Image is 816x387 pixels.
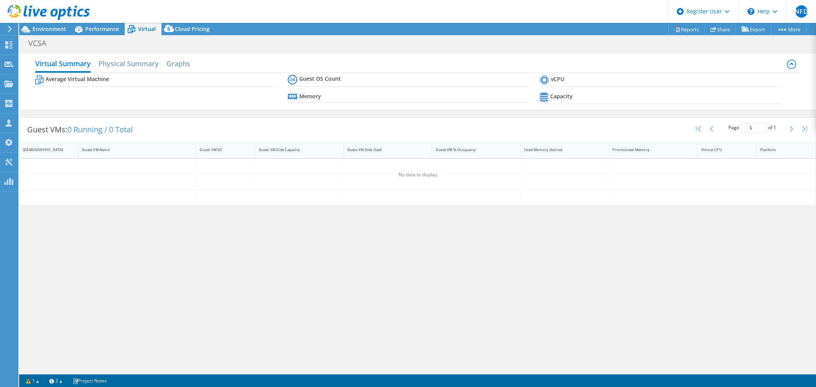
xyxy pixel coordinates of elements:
[20,118,140,141] div: Guest VMs:
[33,25,66,33] span: Environment
[705,23,736,35] a: Share
[760,147,803,152] div: Platform
[612,147,684,152] div: Provisioned Memory
[728,123,776,133] span: Page of
[67,124,133,135] span: 0 Running / 0 Total
[259,147,331,152] div: Guest VM Disk Capacity
[740,123,767,133] input: jump to page
[524,147,596,152] div: Used Memory (Active)
[551,75,564,83] b: vCPU
[550,93,573,100] b: Capacity
[85,25,119,33] span: Performance
[46,75,109,83] b: Average Virtual Machine
[795,5,808,18] span: NFD
[67,376,112,385] a: Project Notes
[736,23,771,35] a: Export
[21,376,44,385] a: 1
[299,93,321,100] b: Memory
[347,147,419,152] div: Guest VM Disk Used
[668,23,705,35] a: Reports
[138,25,156,33] span: Virtual
[175,25,210,33] span: Cloud Pricing
[35,56,91,73] h2: Virtual Summary
[23,147,65,152] div: [DEMOGRAPHIC_DATA]
[98,56,159,71] h2: Physical Summary
[436,147,508,152] div: Guest VM % Occupancy
[771,23,806,35] a: More
[44,376,68,385] a: 2
[166,56,190,71] h2: Graphs
[82,147,183,152] div: Guest VM Name
[25,39,58,47] h1: VCSA
[748,8,754,15] svg: \n
[200,147,242,152] div: Guest VM OS
[701,147,744,152] div: Virtual CPU
[299,75,341,83] b: Guest OS Count
[774,124,776,131] span: 1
